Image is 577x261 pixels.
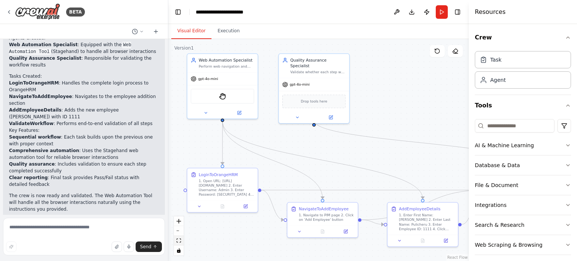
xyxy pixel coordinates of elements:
button: Open in side panel [236,203,255,210]
a: React Flow attribution [447,255,468,259]
div: React Flow controls [174,216,184,255]
div: Quality Assurance Specialist [290,57,346,69]
strong: Quality assurance [9,161,55,167]
strong: ValidateWorkflow [9,121,54,126]
button: Improve this prompt [6,241,17,252]
div: Perform web navigation and input actions on OrangeHRM using browser automation to execute login, ... [199,64,254,69]
div: 1. Navigate to PIM page 2. Click on 'Add Employee' button [299,213,355,222]
button: Crew [475,27,571,48]
button: Click to speak your automation idea [124,241,134,252]
code: Web Automation Tool [9,42,131,55]
li: : Each task builds upon the previous one with proper context [9,134,159,147]
div: BETA [66,8,85,17]
div: Web Automation SpecialistPerform web navigation and input actions on OrangeHRM using browser auto... [187,53,258,119]
div: Search & Research [475,221,524,229]
button: Execution [211,23,246,39]
div: Agent [490,76,506,84]
button: File & Document [475,175,571,195]
button: Switch to previous chat [129,27,147,36]
button: zoom in [174,216,184,226]
div: Validate whether each step was successful and mark the result as Pass or Fail, ensuring comprehen... [290,70,346,74]
button: Web Scraping & Browsing [475,235,571,255]
button: Open in side panel [223,109,255,116]
div: 1. Open URL: [URL][DOMAIN_NAME] 2. Enter Username: Admin 3. Enter Password: [SECURITY_DATA] 4. Cl... [199,179,254,197]
div: File & Document [475,181,518,189]
h2: Tasks Created: [9,73,159,80]
g: Edge from c0eea26f-f28f-4934-9541-5f20d4b287e4 to 1b6bd4ef-3305-4687-bda2-d5392161e21e [362,217,384,227]
img: Logo [15,3,60,20]
button: Start a new chat [150,27,162,36]
button: Hide right sidebar [452,7,463,17]
li: : Adds the new employee ([PERSON_NAME]) with ID 1111 [9,107,159,120]
strong: Quality Assurance Specialist [9,56,82,61]
div: Database & Data [475,161,520,169]
g: Edge from eedc1323-e32b-4e1c-a051-825ed70bfb55 to 18b919d0-9d75-451d-bcad-07fb8071087d [220,122,225,164]
div: Web Scraping & Browsing [475,241,542,249]
button: No output available [210,203,234,210]
li: : Responsible for validating the workflow results [9,55,159,68]
strong: AddEmployeeDetails [9,107,62,113]
div: NavigateToAddEmployee [299,206,349,212]
nav: breadcrumb [196,8,269,16]
strong: LoginToOrangeHRM [9,80,59,86]
div: Crew [475,48,571,95]
div: Web Automation Specialist [199,57,254,63]
span: gpt-4o-mini [290,82,310,87]
div: AddEmployeeDetails1. Enter First Name: [PERSON_NAME] 2. Enter Last Name: Pulicheru 3. Enter Emplo... [387,202,458,247]
div: NavigateToAddEmployee1. Navigate to PIM page 2. Click on 'Add Employee' button [287,202,358,238]
div: Integrations [475,201,506,209]
li: : Uses the Stagehand web automation tool for reliable browser interactions [9,147,159,161]
button: Integrations [475,195,571,215]
button: Search & Research [475,215,571,235]
p: The crew is now ready and validated. The Web Automation Tool will handle all the browser interact... [9,192,159,213]
button: Tools [475,95,571,116]
div: Tools [475,116,571,261]
div: AI & Machine Learning [475,142,534,149]
g: Edge from 7ef4f837-0324-441e-b804-b24c8a80e0ba to 27efe531-7411-427d-89d0-58c0ab10b0a8 [311,121,526,164]
g: Edge from 18b919d0-9d75-451d-bcad-07fb8071087d to c0eea26f-f28f-4934-9541-5f20d4b287e4 [261,187,284,222]
strong: Web Automation Specialist [9,42,78,47]
button: Database & Data [475,155,571,175]
button: Upload files [112,241,122,252]
li: : Equipped with the (Stagehand) to handle all browser interactions [9,41,159,55]
g: Edge from eedc1323-e32b-4e1c-a051-825ed70bfb55 to 1b6bd4ef-3305-4687-bda2-d5392161e21e [220,122,426,199]
span: Drop tools here [301,98,327,104]
button: toggle interactivity [174,246,184,255]
button: No output available [411,237,435,244]
strong: NavigateToAddEmployee [9,94,72,99]
button: Hide left sidebar [173,7,183,17]
div: 1. Enter First Name: [PERSON_NAME] 2. Enter Last Name: Pulicheru 3. Enter Employee ID: 1111 4. Cl... [399,213,455,231]
button: fit view [174,236,184,246]
button: AI & Machine Learning [475,136,571,155]
div: LoginToOrangeHRM [199,172,238,177]
g: Edge from 18b919d0-9d75-451d-bcad-07fb8071087d to 27efe531-7411-427d-89d0-58c0ab10b0a8 [261,187,484,193]
li: : Navigates to the employee addition section [9,93,159,107]
span: Send [140,244,151,250]
li: : Includes validation to ensure each step completed successfully [9,161,159,174]
button: Open in side panel [436,237,456,244]
li: : Handles the complete login process to OrangeHRM [9,80,159,93]
g: Edge from eedc1323-e32b-4e1c-a051-825ed70bfb55 to c0eea26f-f28f-4934-9541-5f20d4b287e4 [220,122,326,199]
h2: Key Features: [9,127,159,134]
div: AddEmployeeDetails [399,206,440,212]
li: : Performs end-to-end validation of all steps [9,120,159,127]
div: Version 1 [174,45,194,51]
div: LoginToOrangeHRM1. Open URL: [URL][DOMAIN_NAME] 2. Enter Username: Admin 3. Enter Password: [SECU... [187,168,258,213]
button: No output available [310,228,334,235]
span: gpt-4o-mini [198,77,218,81]
strong: Comprehensive automation [9,148,79,153]
strong: Clear reporting [9,175,48,180]
h4: Resources [475,8,506,17]
button: Visual Editor [171,23,211,39]
button: Send [136,241,162,252]
button: zoom out [174,226,184,236]
strong: Sequential workflow [9,134,61,140]
button: Open in side panel [336,228,355,235]
div: Quality Assurance SpecialistValidate whether each step was successful and mark the result as Pass... [278,53,350,124]
div: Task [490,56,501,63]
button: Open in side panel [314,114,347,121]
li: : Final task provides Pass/Fail status with detailed feedback [9,174,159,188]
img: StagehandTool [219,93,226,100]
